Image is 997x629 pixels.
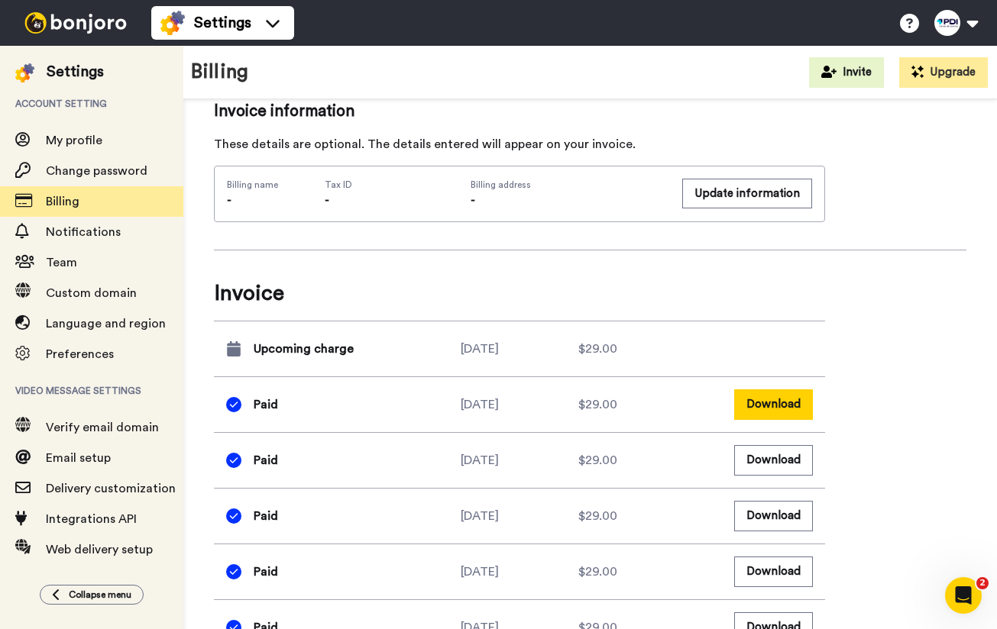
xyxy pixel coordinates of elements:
[899,57,988,88] button: Upgrade
[46,421,159,434] span: Verify email domain
[734,389,813,419] button: Download
[18,12,133,34] img: bj-logo-header-white.svg
[734,501,813,531] button: Download
[46,226,121,238] span: Notifications
[461,340,578,358] div: [DATE]
[578,340,696,358] div: $29.00
[46,318,166,330] span: Language and region
[46,482,176,495] span: Delivery customization
[254,563,278,581] span: Paid
[214,135,825,153] div: These details are optional. The details entered will appear on your invoice.
[461,395,578,414] div: [DATE]
[227,194,231,206] span: -
[471,179,665,191] span: Billing address
[254,451,278,469] span: Paid
[461,451,578,469] div: [DATE]
[976,577,989,589] span: 2
[191,61,248,83] h1: Billing
[69,589,131,601] span: Collapse menu
[325,194,329,206] span: -
[46,287,137,299] span: Custom domain
[734,445,813,475] button: Download
[46,452,111,464] span: Email setup
[254,340,354,358] span: Upcoming charge
[40,585,144,605] button: Collapse menu
[578,451,617,469] span: $29.00
[254,395,278,414] span: Paid
[46,513,137,525] span: Integrations API
[254,507,278,525] span: Paid
[15,63,34,82] img: settings-colored.svg
[682,179,812,208] button: Update information
[734,556,813,586] button: Download
[809,57,884,88] button: Invite
[214,278,825,308] span: Invoice
[578,563,617,581] span: $29.00
[461,507,578,525] div: [DATE]
[945,577,982,614] iframe: Intercom live chat
[46,256,77,269] span: Team
[578,395,617,414] span: $29.00
[46,165,147,177] span: Change password
[471,194,475,206] span: -
[160,11,185,35] img: settings-colored.svg
[461,563,578,581] div: [DATE]
[325,179,352,191] span: Tax ID
[194,12,251,34] span: Settings
[46,544,153,556] span: Web delivery setup
[227,179,278,191] span: Billing name
[47,61,104,82] div: Settings
[46,134,102,147] span: My profile
[46,348,114,360] span: Preferences
[214,100,825,123] span: Invoice information
[578,507,617,525] span: $29.00
[46,195,79,208] span: Billing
